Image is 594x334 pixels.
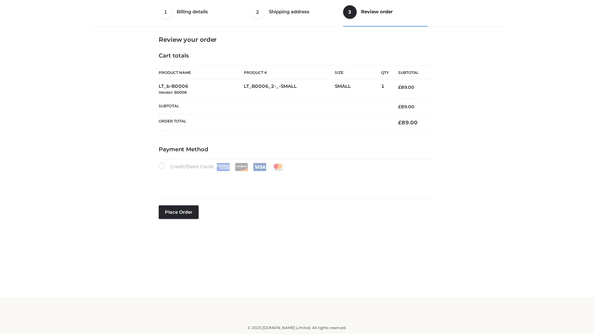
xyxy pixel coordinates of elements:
th: Product # [244,66,335,80]
span: £ [398,84,401,90]
span: £ [398,119,402,126]
bdi: 89.00 [398,119,418,126]
td: 1 [381,80,389,99]
small: Vendor: B0006 [159,90,187,95]
img: Visa [253,163,266,171]
th: Qty [381,66,389,80]
iframe: Secure payment input frame [157,170,434,192]
bdi: 89.00 [398,84,414,90]
th: Order Total [159,114,389,131]
td: SMALL [335,80,381,99]
td: LT_b-B0006 [159,80,244,99]
th: Product Name [159,66,244,80]
img: Amex [217,163,230,171]
th: Subtotal [389,66,435,80]
div: © 2025 [DOMAIN_NAME] Limited. All rights reserved. [92,325,502,331]
bdi: 89.00 [398,104,414,109]
span: £ [398,104,401,109]
h4: Payment Method [159,146,435,153]
td: LT_B0006_2-_-SMALL [244,80,335,99]
h3: Review your order [159,36,435,43]
th: Subtotal [159,99,389,114]
label: Credit/Debit Cards [159,163,285,171]
h4: Cart totals [159,53,435,59]
th: Size [335,66,378,80]
img: Discover [235,163,248,171]
button: Place order [159,205,199,219]
img: Mastercard [271,163,285,171]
